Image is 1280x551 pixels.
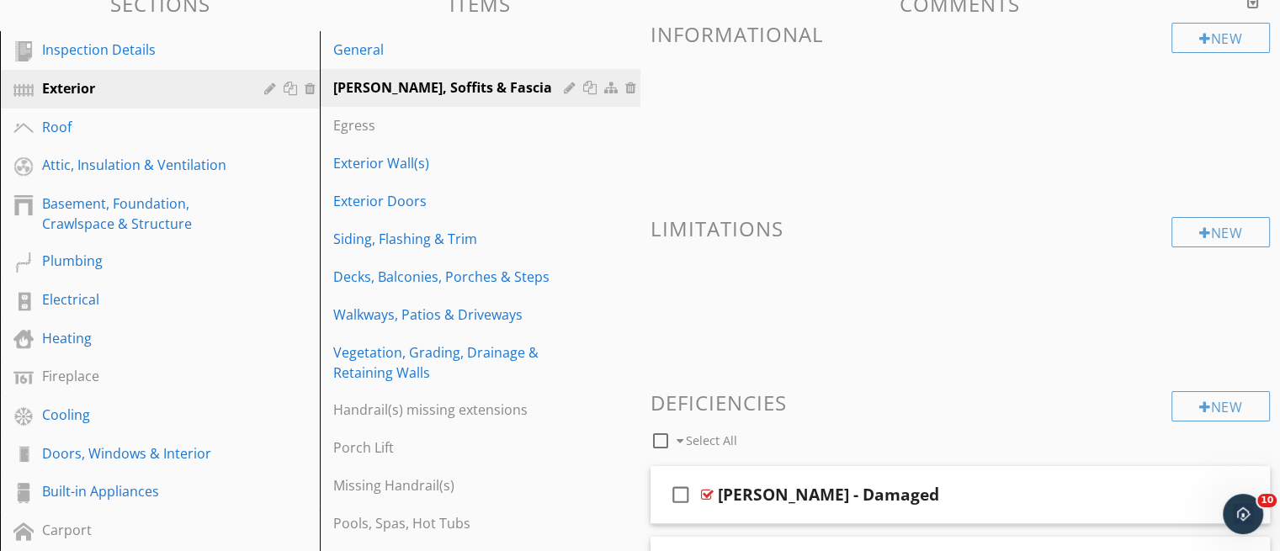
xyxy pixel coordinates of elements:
i: check_box_outline_blank [667,474,694,515]
div: Porch Lift [333,437,568,458]
div: Roof [42,117,240,137]
div: [PERSON_NAME] - Damaged [718,485,939,505]
div: General [333,40,568,60]
div: Basement, Foundation, Crawlspace & Structure [42,193,240,234]
div: Exterior [42,78,240,98]
div: Electrical [42,289,240,310]
div: New [1171,391,1270,421]
div: Inspection Details [42,40,240,60]
div: Doors, Windows & Interior [42,443,240,464]
div: Fireplace [42,366,240,386]
div: New [1171,217,1270,247]
div: Built-in Appliances [42,481,240,501]
div: Exterior Doors [333,191,568,211]
iframe: Intercom live chat [1223,494,1263,534]
div: Cooling [42,405,240,425]
div: Siding, Flashing & Trim [333,229,568,249]
div: Heating [42,328,240,348]
div: Plumbing [42,251,240,271]
div: Decks, Balconies, Porches & Steps [333,267,568,287]
h3: Limitations [651,217,1271,240]
div: Walkways, Patios & Driveways [333,305,568,325]
div: Missing Handrail(s) [333,475,568,495]
div: Carport [42,520,240,540]
div: [PERSON_NAME], Soffits & Fascia [333,77,568,98]
span: Select All [686,432,737,448]
div: Attic, Insulation & Ventilation [42,155,240,175]
div: New [1171,23,1270,53]
div: Exterior Wall(s) [333,153,568,173]
h3: Deficiencies [651,391,1271,414]
div: Handrail(s) missing extensions [333,400,568,420]
h3: Informational [651,23,1271,45]
span: 10 [1257,494,1277,507]
div: Vegetation, Grading, Drainage & Retaining Walls [333,342,568,383]
div: Pools, Spas, Hot Tubs [333,513,568,533]
div: Egress [333,115,568,135]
